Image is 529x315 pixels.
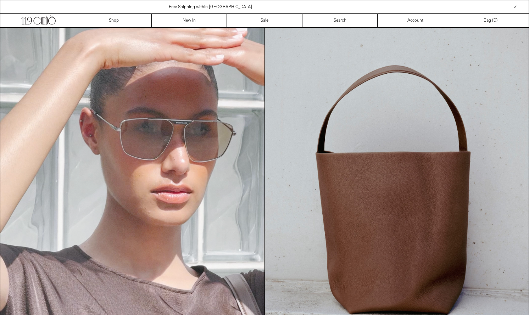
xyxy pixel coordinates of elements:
[453,14,529,27] a: Bag ()
[227,14,302,27] a: Sale
[494,17,497,24] span: )
[169,4,252,10] a: Free Shipping within [GEOGRAPHIC_DATA]
[76,14,152,27] a: Shop
[378,14,453,27] a: Account
[302,14,378,27] a: Search
[152,14,227,27] a: New In
[494,18,496,23] span: 0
